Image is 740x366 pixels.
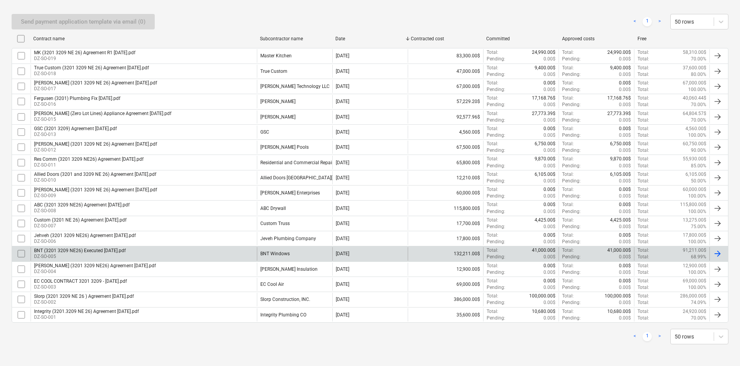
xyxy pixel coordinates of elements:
p: Pending : [487,254,505,260]
p: Pending : [487,269,505,276]
p: 75.00% [691,223,706,230]
p: Pending : [562,269,581,276]
p: DZ-SO-006 [34,238,136,245]
p: Pending : [487,208,505,215]
p: Pending : [487,299,505,306]
div: 132,211.00$ [408,247,483,260]
div: 92,577.96$ [408,110,483,124]
p: Pending : [487,178,505,184]
p: Total : [637,254,649,260]
p: 0.00$ [619,86,631,93]
p: 13,275.00$ [683,217,706,223]
p: 0.00$ [543,86,555,93]
p: 70.00% [691,56,706,62]
div: [PERSON_NAME] (3201 3209 NE 26) Agreement [DATE].pdf [34,80,157,86]
p: 4,425.00$ [610,217,631,223]
p: 0.00$ [543,223,555,230]
p: Pending : [562,86,581,93]
p: Total : [637,284,649,291]
p: Total : [562,247,574,254]
p: 0.00$ [543,263,555,269]
p: Pending : [487,284,505,291]
div: [DATE] [336,221,349,226]
p: Total : [487,49,498,56]
div: Munsie Enterprises [260,190,320,196]
div: Fergusen (3201) Plumbing Fix [DATE].pdf [34,96,120,101]
p: 91,211.00$ [683,247,706,254]
p: 60,750.00$ [683,141,706,147]
p: 115,800.00$ [680,201,706,208]
p: Total : [487,125,498,132]
p: 17,800.00$ [683,232,706,239]
div: [PERSON_NAME] (3201 3209 NE 26) Agreement [DATE].pdf [34,141,157,147]
p: 0.00$ [619,71,631,78]
div: 17,800.00$ [408,232,483,245]
p: 0.00$ [619,117,631,124]
p: DZ-SO-010 [34,177,156,184]
p: Total : [487,293,498,299]
p: 0.00$ [619,186,631,193]
p: Pending : [487,56,505,62]
p: 0.00$ [619,269,631,276]
p: Total : [637,178,649,184]
p: 9,400.00$ [610,65,631,71]
p: Total : [562,201,574,208]
p: Total : [637,217,649,223]
p: 100.00% [688,239,706,245]
div: 4,560.00$ [408,125,483,139]
p: 58,310.00$ [683,49,706,56]
p: Total : [562,141,574,147]
div: 12,210.00$ [408,171,483,184]
div: [DATE] [336,282,349,287]
div: GSC (3201 3209) Agreement [DATE].pdf [34,126,117,131]
p: 0.00$ [543,147,555,154]
p: Pending : [487,147,505,154]
p: 6,105.00$ [610,171,631,178]
div: [PERSON_NAME] (3201 3209 NE 26) Agreement [DATE].pdf [34,187,157,192]
p: 0.00$ [543,117,555,124]
p: DZ-SO-018 [34,70,149,77]
p: Total : [562,49,574,56]
div: MK (3201 3209 NE 26) Agreement R1 [DATE].pdf [34,50,135,55]
p: 100.00% [688,269,706,276]
p: 69,000.00$ [683,278,706,284]
div: Remes Technology LLC [260,84,330,89]
p: Total : [487,65,498,71]
p: DZ-SO-003 [34,284,127,290]
p: Total : [637,278,649,284]
p: Pending : [487,117,505,124]
p: Total : [637,263,649,269]
div: Committed [486,36,555,41]
p: Total : [637,101,649,108]
p: Total : [487,278,498,284]
p: Total : [487,141,498,147]
p: 0.00$ [543,201,555,208]
div: [DATE] [336,175,349,180]
div: Jehveh (3201 3209 NE26) Agreement [DATE].pdf [34,233,136,238]
p: 0.00$ [543,178,555,184]
p: Total : [562,186,574,193]
p: Pending : [562,254,581,260]
p: Total : [637,269,649,276]
p: 41,000.00$ [607,247,631,254]
p: Total : [637,156,649,162]
p: Pending : [562,299,581,306]
p: 6,105.00$ [535,171,555,178]
p: 100,000.00$ [529,293,555,299]
p: 60,000.00$ [683,186,706,193]
div: 12,900.00$ [408,263,483,276]
p: DZ-SO-007 [34,223,126,229]
p: Total : [562,217,574,223]
div: [DATE] [336,297,349,302]
p: 50.00% [691,178,706,184]
p: DZ-SO-005 [34,253,126,260]
p: 9,870.00$ [610,156,631,162]
p: 0.00$ [543,163,555,169]
div: Slorp (3201 3209 NE 26 ) Agreement [DATE].pdf [34,294,134,299]
div: 386,000.00$ [408,293,483,306]
div: 65,800.00$ [408,156,483,169]
p: 0.00$ [543,56,555,62]
p: 0.00$ [619,132,631,139]
p: Total : [637,293,649,299]
p: Pending : [487,239,505,245]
